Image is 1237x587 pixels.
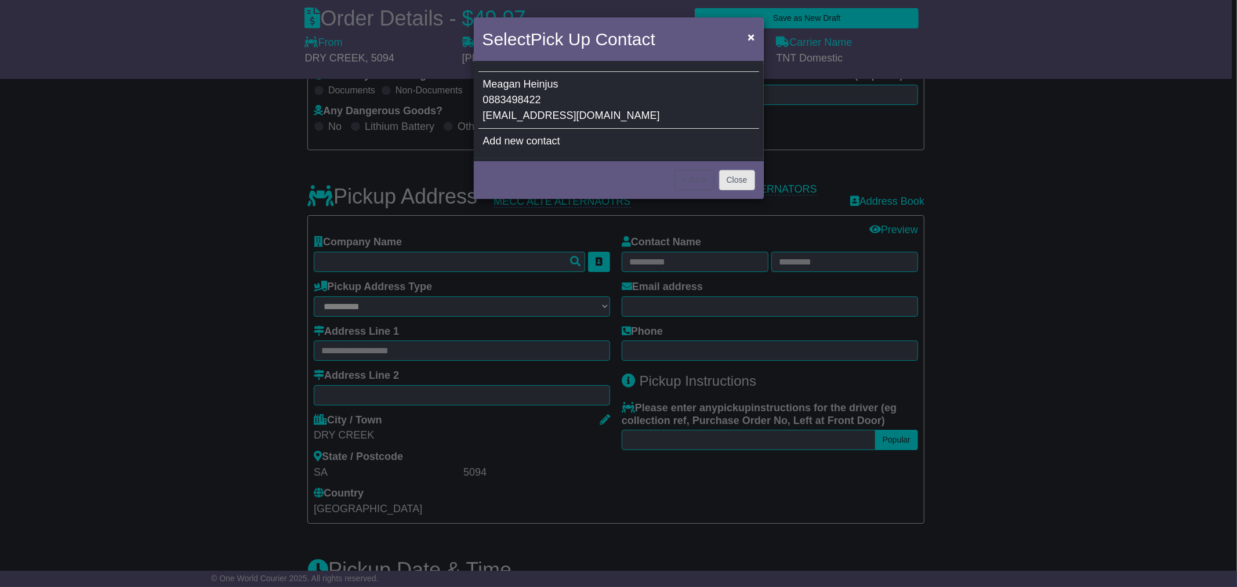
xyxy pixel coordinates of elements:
span: [EMAIL_ADDRESS][DOMAIN_NAME] [483,110,660,121]
h4: Select [483,26,655,52]
span: Meagan [483,78,521,90]
span: Heinjus [524,78,558,90]
button: < Back [674,170,714,190]
span: Add new contact [483,135,560,147]
span: 0883498422 [483,94,541,106]
span: Pick Up [531,30,590,49]
span: × [748,30,754,44]
button: Close [719,170,755,190]
button: Close [742,25,760,49]
span: Contact [596,30,655,49]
